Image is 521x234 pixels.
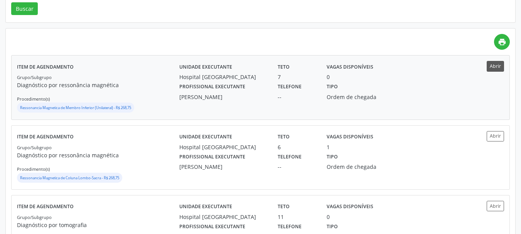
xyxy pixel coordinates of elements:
[327,221,338,233] label: Tipo
[327,213,330,221] div: 0
[278,163,316,171] div: --
[278,221,302,233] label: Telefone
[487,131,504,141] button: Abrir
[327,163,389,171] div: Ordem de chegada
[278,93,316,101] div: --
[498,38,506,46] i: print
[278,81,302,93] label: Telefone
[278,213,316,221] div: 11
[278,201,290,213] label: Teto
[17,214,52,220] small: Grupo/Subgrupo
[17,96,50,102] small: Procedimento(s)
[278,143,316,151] div: 6
[487,201,504,211] button: Abrir
[179,73,267,81] div: Hospital [GEOGRAPHIC_DATA]
[327,151,338,163] label: Tipo
[17,74,52,80] small: Grupo/Subgrupo
[494,34,510,50] a: print
[179,221,245,233] label: Profissional executante
[179,143,267,151] div: Hospital [GEOGRAPHIC_DATA]
[278,131,290,143] label: Teto
[179,81,245,93] label: Profissional executante
[327,131,373,143] label: Vagas disponíveis
[487,61,504,71] button: Abrir
[278,151,302,163] label: Telefone
[17,131,74,143] label: Item de agendamento
[17,81,179,89] p: Diagnóstico por ressonância magnética
[17,221,179,229] p: Diagnóstico por tomografia
[278,61,290,73] label: Teto
[17,61,74,73] label: Item de agendamento
[20,105,131,110] small: Ressonancia Magnetica de Membro Inferior (Unilateral) - R$ 268,75
[20,175,119,180] small: Ressonancia Magnetica de Coluna Lombo-Sacra - R$ 268,75
[11,2,38,15] button: Buscar
[17,145,52,150] small: Grupo/Subgrupo
[327,61,373,73] label: Vagas disponíveis
[17,151,179,159] p: Diagnóstico por ressonância magnética
[179,131,232,143] label: Unidade executante
[179,61,232,73] label: Unidade executante
[278,73,316,81] div: 7
[17,201,74,213] label: Item de agendamento
[179,213,267,221] div: Hospital [GEOGRAPHIC_DATA]
[179,93,267,101] div: [PERSON_NAME]
[179,163,267,171] div: [PERSON_NAME]
[327,93,389,101] div: Ordem de chegada
[327,73,330,81] div: 0
[179,151,245,163] label: Profissional executante
[327,81,338,93] label: Tipo
[327,143,330,151] div: 1
[17,166,50,172] small: Procedimento(s)
[327,201,373,213] label: Vagas disponíveis
[179,201,232,213] label: Unidade executante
